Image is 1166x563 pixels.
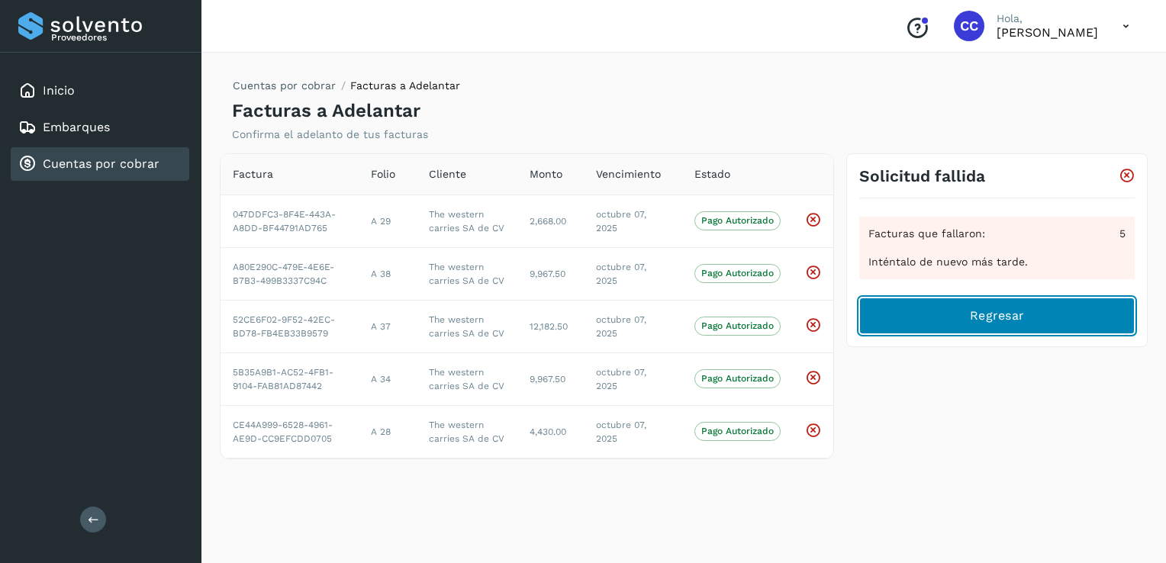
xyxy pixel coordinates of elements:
[43,156,159,171] a: Cuentas por cobrar
[51,32,183,43] p: Proveedores
[530,374,565,384] span: 9,967.50
[859,166,985,185] h3: Solicitud fallida
[596,209,646,233] span: octubre 07, 2025
[596,166,661,182] span: Vencimiento
[350,79,460,92] span: Facturas a Adelantar
[11,147,189,181] div: Cuentas por cobrar
[221,352,359,405] td: 5B35A9B1-AC52-4FB1-9104-FAB81AD87442
[530,321,568,332] span: 12,182.50
[997,25,1098,40] p: Carlos Cardiel Castro
[221,405,359,458] td: CE44A999-6528-4961-AE9D-CC9EFCDD0705
[417,352,517,405] td: The western carries SA de CV
[417,195,517,247] td: The western carries SA de CV
[859,298,1135,334] button: Regresar
[417,300,517,352] td: The western carries SA de CV
[359,300,417,352] td: A 37
[417,405,517,458] td: The western carries SA de CV
[359,405,417,458] td: A 28
[429,166,466,182] span: Cliente
[1119,226,1126,242] span: 5
[530,269,565,279] span: 9,967.50
[232,100,420,122] h4: Facturas a Adelantar
[359,352,417,405] td: A 34
[11,111,189,144] div: Embarques
[701,373,774,384] p: Pago Autorizado
[694,166,730,182] span: Estado
[43,120,110,134] a: Embarques
[530,426,566,437] span: 4,430.00
[221,195,359,247] td: 047DDFC3-8F4E-443A-A8DD-BF44791AD765
[868,226,1126,242] div: Facturas que fallaron:
[701,215,774,226] p: Pago Autorizado
[596,367,646,391] span: octubre 07, 2025
[11,74,189,108] div: Inicio
[43,83,75,98] a: Inicio
[970,307,1024,324] span: Regresar
[530,166,562,182] span: Monto
[701,268,774,278] p: Pago Autorizado
[233,166,273,182] span: Factura
[221,247,359,300] td: A80E290C-479E-4E6E-B7B3-499B3337C94C
[232,78,460,100] nav: breadcrumb
[371,166,395,182] span: Folio
[359,195,417,247] td: A 29
[530,216,566,227] span: 2,668.00
[596,420,646,444] span: octubre 07, 2025
[596,314,646,339] span: octubre 07, 2025
[233,79,336,92] a: Cuentas por cobrar
[221,300,359,352] td: 52CE6F02-9F52-42EC-BD78-FB4EB33B9579
[596,262,646,286] span: octubre 07, 2025
[232,128,428,141] p: Confirma el adelanto de tus facturas
[997,12,1098,25] p: Hola,
[359,247,417,300] td: A 38
[417,247,517,300] td: The western carries SA de CV
[701,320,774,331] p: Pago Autorizado
[868,254,1126,270] div: Inténtalo de nuevo más tarde.
[701,426,774,436] p: Pago Autorizado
